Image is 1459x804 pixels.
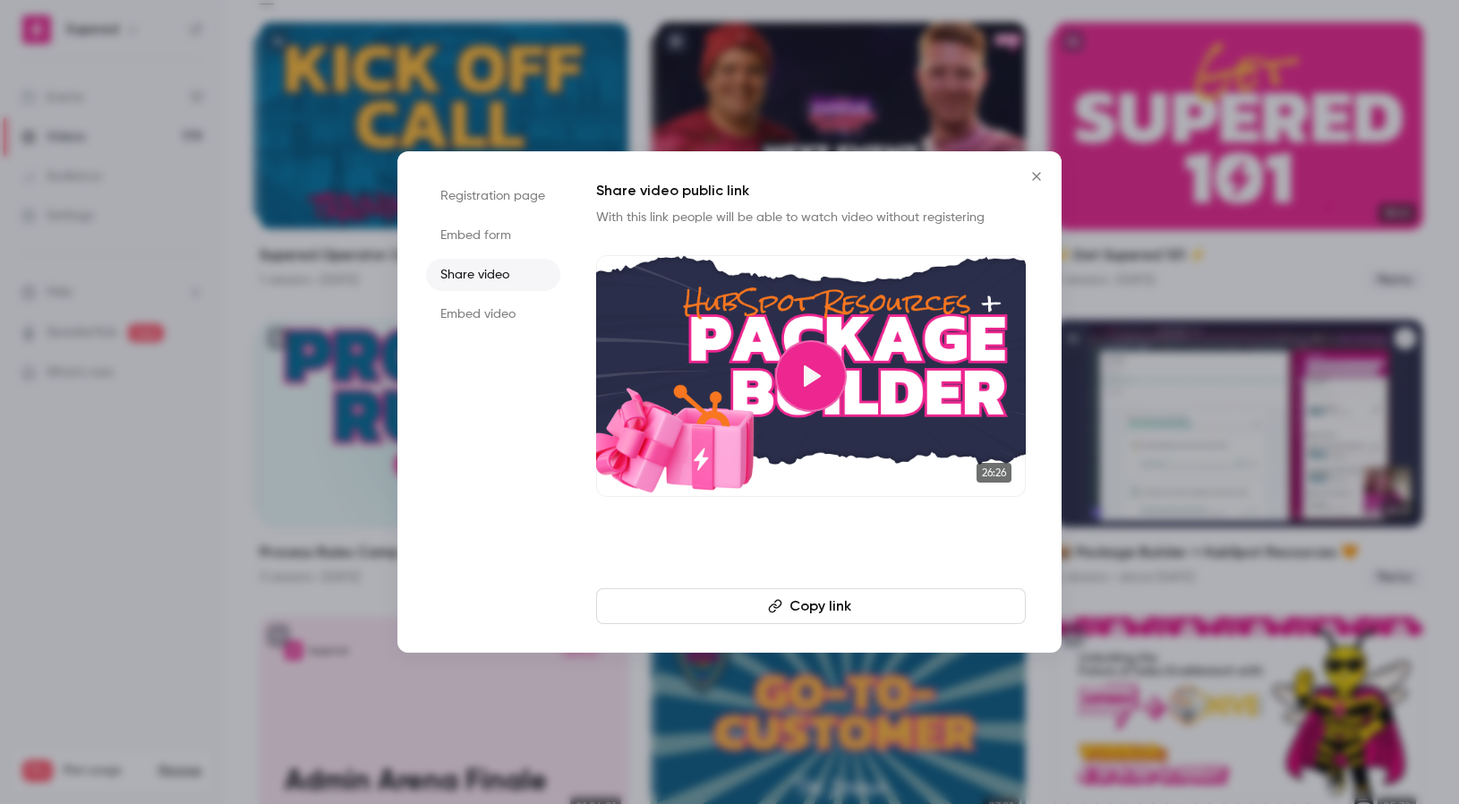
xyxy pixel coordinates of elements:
[426,219,560,252] li: Embed form
[596,180,1026,201] h1: Share video public link
[426,298,560,330] li: Embed video
[596,209,1026,227] p: With this link people will be able to watch video without registering
[426,259,560,291] li: Share video
[1019,158,1054,194] button: Close
[426,180,560,212] li: Registration page
[596,255,1026,497] a: 26:26
[596,588,1026,624] button: Copy link
[977,463,1011,483] span: 26:26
